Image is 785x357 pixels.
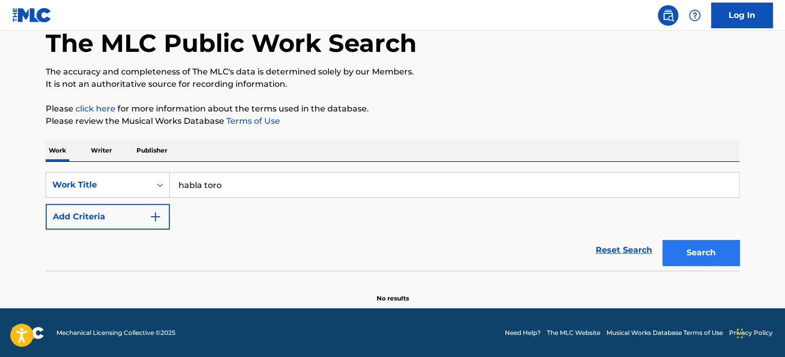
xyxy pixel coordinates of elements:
[46,204,170,230] button: Add Criteria
[689,9,701,22] img: help
[46,28,417,59] h1: The MLC Public Work Search
[46,103,739,115] p: Please for more information about the terms used in the database.
[662,240,739,266] button: Search
[56,328,175,337] span: Mechanical Licensing Collective © 2025
[12,327,44,339] img: logo
[149,211,162,223] img: 9d2ae6d4665cec9f34b9.svg
[658,5,678,26] a: Public Search
[606,328,723,337] a: Musical Works Database Terms of Use
[711,3,773,28] a: Log In
[505,328,541,337] a: Need Help?
[684,5,705,26] div: Help
[52,179,145,191] div: Work Title
[46,140,69,161] p: Work
[46,115,739,127] p: Please review the Musical Works Database
[734,308,785,357] iframe: Chat Widget
[88,140,115,161] p: Writer
[75,104,115,114] a: click here
[662,9,674,22] img: search
[224,116,280,126] a: Terms of Use
[46,66,739,78] p: The accuracy and completeness of The MLC's data is determined solely by our Members.
[377,281,409,303] p: No results
[46,78,739,90] p: It is not an authoritative source for recording information.
[133,140,170,161] p: Publisher
[46,172,739,271] form: Search Form
[12,8,52,23] img: MLC Logo
[737,318,743,349] div: Drag
[729,328,773,337] a: Privacy Policy
[547,328,600,337] a: The MLC Website
[591,239,657,261] a: Reset Search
